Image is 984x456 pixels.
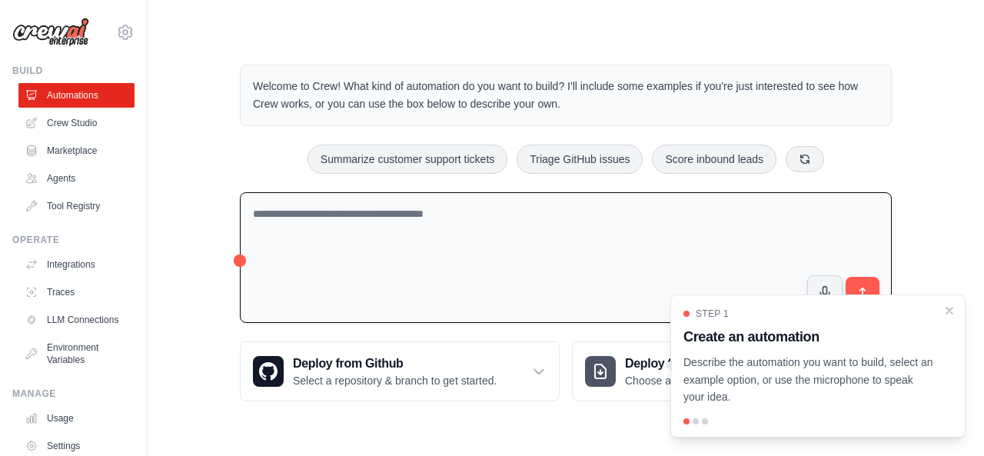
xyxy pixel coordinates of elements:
p: Describe the automation you want to build, select an example option, or use the microphone to spe... [683,354,934,406]
button: Close walkthrough [943,305,956,317]
a: Agents [18,166,135,191]
p: Choose a zip file to upload. [625,373,755,388]
h3: Deploy from Github [293,354,497,373]
a: Environment Variables [18,335,135,372]
h3: Deploy from zip file [625,354,755,373]
button: Score inbound leads [652,145,776,174]
div: Operate [12,234,135,246]
a: LLM Connections [18,308,135,332]
a: Marketplace [18,138,135,163]
h3: Create an automation [683,326,934,348]
p: Select a repository & branch to get started. [293,373,497,388]
a: Crew Studio [18,111,135,135]
a: Usage [18,406,135,431]
a: Automations [18,83,135,108]
img: Logo [12,18,89,47]
a: Tool Registry [18,194,135,218]
button: Triage GitHub issues [517,145,643,174]
div: Build [12,65,135,77]
a: Traces [18,280,135,305]
div: Manage [12,388,135,400]
a: Integrations [18,252,135,277]
p: Welcome to Crew! What kind of automation do you want to build? I'll include some examples if you'... [253,78,879,113]
span: Step 1 [696,308,729,320]
button: Summarize customer support tickets [307,145,507,174]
